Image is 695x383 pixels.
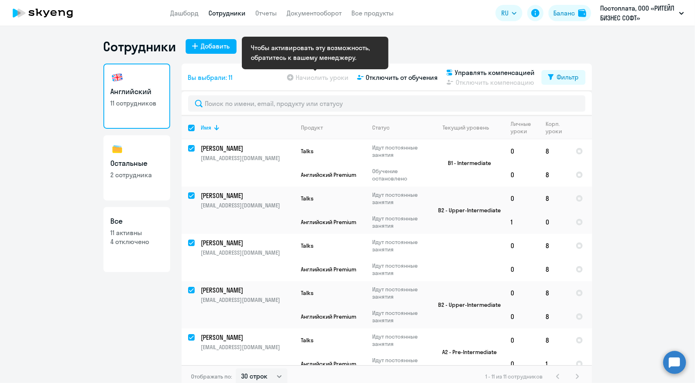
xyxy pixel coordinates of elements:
[366,73,438,82] span: Отключить от обучения
[111,86,163,97] h3: Английский
[373,124,390,131] div: Статус
[511,120,539,135] div: Личные уроки
[201,154,294,162] p: [EMAIL_ADDRESS][DOMAIN_NAME]
[504,328,539,352] td: 0
[301,360,357,368] span: Английский Premium
[504,258,539,281] td: 0
[201,333,294,342] a: [PERSON_NAME]
[201,144,293,153] p: [PERSON_NAME]
[111,99,163,108] p: 11 сотрудников
[103,207,170,272] a: Все11 активны4 отключено
[111,216,163,227] h3: Все
[201,286,293,295] p: [PERSON_NAME]
[111,237,163,246] p: 4 отключено
[352,9,394,17] a: Все продукты
[539,328,569,352] td: 8
[209,9,246,17] a: Сотрудники
[111,143,124,156] img: others
[504,352,539,376] td: 0
[539,305,569,328] td: 8
[111,170,163,179] p: 2 сотрудника
[111,158,163,169] h3: Остальные
[373,144,428,158] p: Идут постоянные занятия
[495,5,522,21] button: RU
[539,352,569,376] td: 1
[201,343,294,351] p: [EMAIL_ADDRESS][DOMAIN_NAME]
[539,281,569,305] td: 8
[201,238,293,247] p: [PERSON_NAME]
[429,139,504,187] td: B1 - Intermediate
[201,202,294,209] p: [EMAIL_ADDRESS][DOMAIN_NAME]
[539,234,569,258] td: 8
[201,249,294,256] p: [EMAIL_ADDRESS][DOMAIN_NAME]
[373,309,428,324] p: Идут постоянные занятия
[201,191,293,200] p: [PERSON_NAME]
[301,266,357,273] span: Английский Premium
[103,38,176,55] h1: Сотрудники
[504,281,539,305] td: 0
[373,333,428,348] p: Идут постоянные занятия
[188,95,585,112] input: Поиск по имени, email, продукту или статусу
[301,218,357,226] span: Английский Premium
[542,70,585,85] button: Фильтр
[301,171,357,178] span: Английский Premium
[256,9,277,17] a: Отчеты
[186,39,237,54] button: Добавить
[301,289,314,297] span: Talks
[201,286,294,295] a: [PERSON_NAME]
[201,124,294,131] div: Имя
[455,68,535,77] span: Управлять компенсацией
[539,210,569,234] td: 0
[103,135,170,200] a: Остальные2 сотрудника
[301,337,314,344] span: Talks
[504,139,539,163] td: 0
[373,191,428,206] p: Идут постоянные занятия
[373,167,428,182] p: Обучение остановлено
[600,3,676,23] p: Постоплата, ООО «РИТЕЙЛ БИЗНЕС СОФТ»
[539,187,569,210] td: 8
[201,333,293,342] p: [PERSON_NAME]
[103,64,170,129] a: Английский11 сотрудников
[486,373,543,380] span: 1 - 11 из 11 сотрудников
[171,9,199,17] a: Дашборд
[301,147,314,155] span: Talks
[557,72,579,82] div: Фильтр
[504,187,539,210] td: 0
[429,187,504,234] td: B2 - Upper-Intermediate
[548,5,591,21] button: Балансbalance
[373,286,428,300] p: Идут постоянные занятия
[188,73,233,82] span: Вы выбрали: 11
[596,3,688,23] button: Постоплата, ООО «РИТЕЙЛ БИЗНЕС СОФТ»
[111,71,124,84] img: english
[301,242,314,249] span: Talks
[546,120,569,135] div: Корп. уроки
[435,124,504,131] div: Текущий уровень
[301,195,314,202] span: Talks
[301,124,323,131] div: Продукт
[201,191,294,200] a: [PERSON_NAME]
[553,8,575,18] div: Баланс
[201,41,230,51] div: Добавить
[287,9,342,17] a: Документооборот
[201,124,212,131] div: Имя
[539,139,569,163] td: 8
[201,296,294,304] p: [EMAIL_ADDRESS][DOMAIN_NAME]
[373,262,428,277] p: Идут постоянные занятия
[504,210,539,234] td: 1
[429,281,504,328] td: B2 - Upper-Intermediate
[504,163,539,187] td: 0
[578,9,586,17] img: balance
[501,8,509,18] span: RU
[429,328,504,376] td: A2 - Pre-Intermediate
[539,258,569,281] td: 8
[504,234,539,258] td: 0
[373,238,428,253] p: Идут постоянные занятия
[504,305,539,328] td: 0
[251,43,379,62] div: Чтобы активировать эту возможность, обратитесь к вашему менеджеру.
[373,215,428,229] p: Идут постоянные занятия
[201,144,294,153] a: [PERSON_NAME]
[201,238,294,247] a: [PERSON_NAME]
[111,228,163,237] p: 11 активны
[191,373,232,380] span: Отображать по:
